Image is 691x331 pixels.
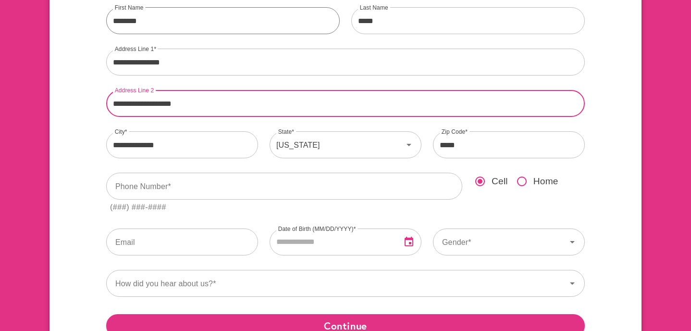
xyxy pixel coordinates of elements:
button: Open Date Picker [397,230,420,254]
span: Home [533,175,558,189]
div: (###) ###-#### [110,201,166,214]
div: [US_STATE] [270,131,403,158]
svg: Icon [403,139,415,151]
svg: Icon [567,236,578,248]
span: Cell [492,175,508,189]
svg: Icon [567,278,578,289]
